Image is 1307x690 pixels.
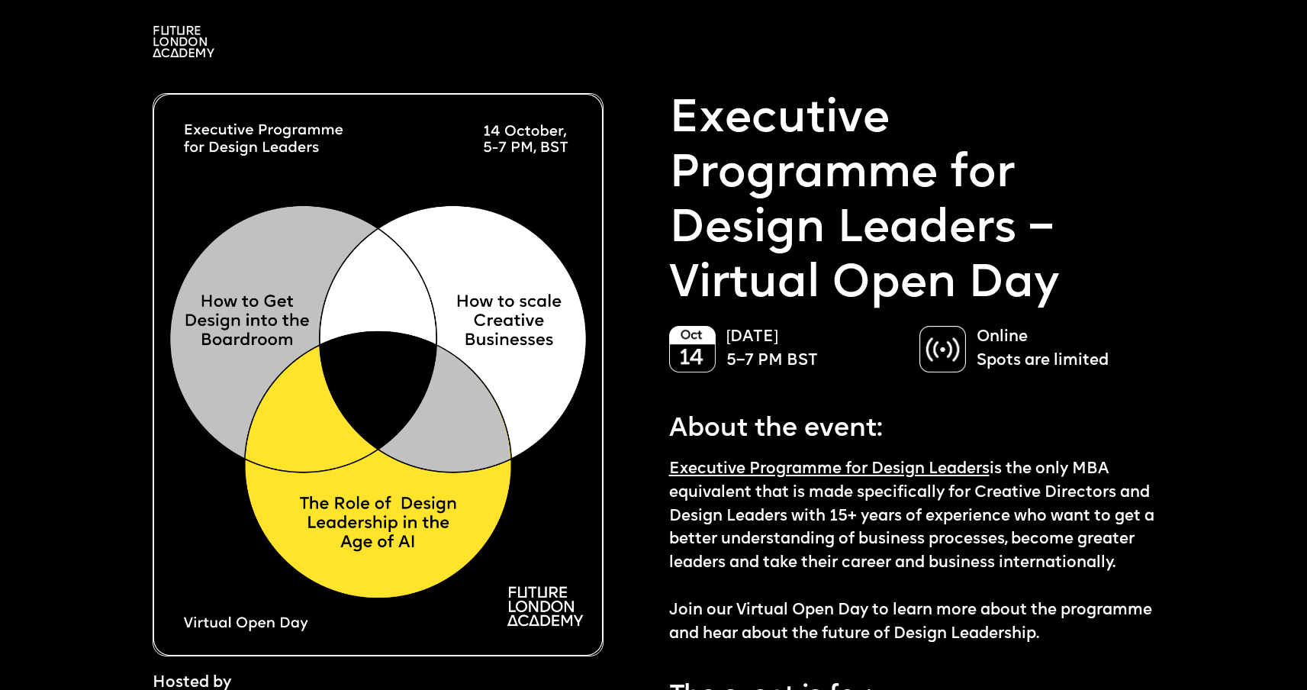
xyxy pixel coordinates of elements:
p: is the only MBA equivalent that is made specifically for Creative Directors and Design Leaders wi... [669,458,1170,646]
p: [DATE] 5–7 PM BST [726,326,904,373]
p: Online Spots are limited [977,326,1154,373]
img: A logo saying in 3 lines: Future London Academy [153,26,214,57]
p: About the event: [669,401,1170,449]
a: Executive Programme for Design Leaders [669,462,990,477]
p: Executive Programme for Design Leaders – Virtual Open Day [669,93,1170,313]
